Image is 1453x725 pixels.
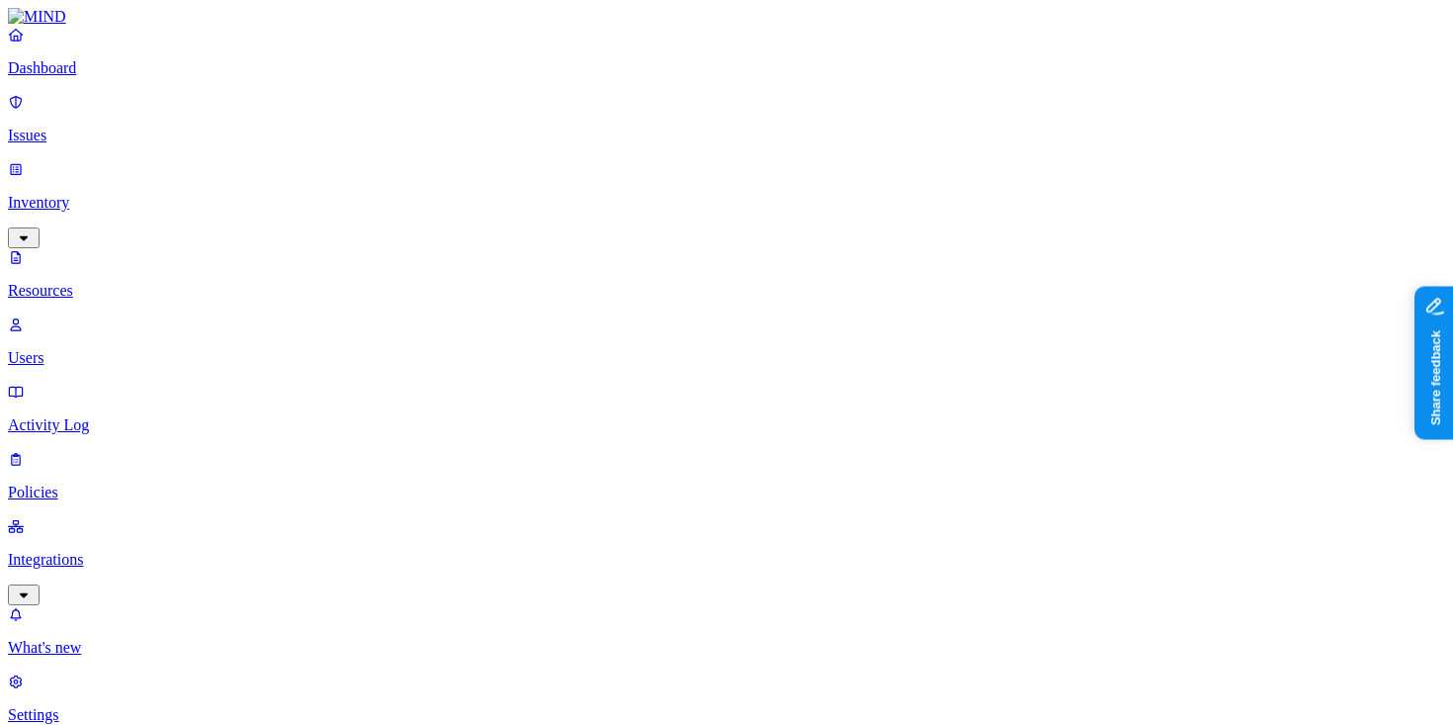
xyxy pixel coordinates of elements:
[8,450,1445,501] a: Policies
[8,551,1445,569] p: Integrations
[8,517,1445,602] a: Integrations
[8,127,1445,144] p: Issues
[8,349,1445,367] p: Users
[8,282,1445,300] p: Resources
[8,605,1445,657] a: What's new
[8,59,1445,77] p: Dashboard
[8,93,1445,144] a: Issues
[8,706,1445,724] p: Settings
[8,160,1445,245] a: Inventory
[8,673,1445,724] a: Settings
[8,316,1445,367] a: Users
[8,484,1445,501] p: Policies
[8,416,1445,434] p: Activity Log
[8,639,1445,657] p: What's new
[8,8,66,26] img: MIND
[8,383,1445,434] a: Activity Log
[8,248,1445,300] a: Resources
[8,194,1445,212] p: Inventory
[8,8,1445,26] a: MIND
[8,26,1445,77] a: Dashboard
